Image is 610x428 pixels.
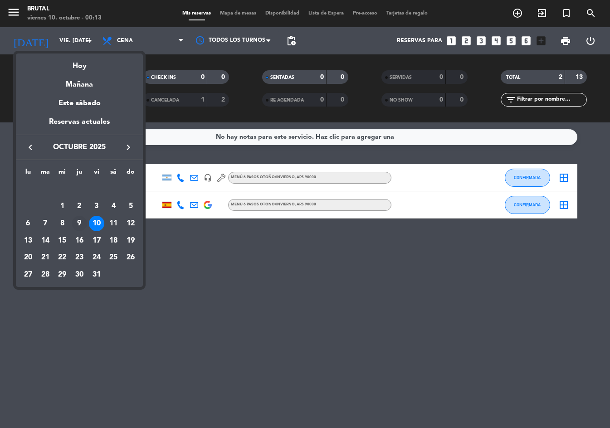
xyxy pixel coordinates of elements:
span: octubre 2025 [39,141,120,153]
td: 17 de octubre de 2025 [88,232,105,249]
div: 4 [106,199,121,214]
td: 11 de octubre de 2025 [105,215,122,232]
td: 9 de octubre de 2025 [71,215,88,232]
td: 29 de octubre de 2025 [54,266,71,283]
td: 25 de octubre de 2025 [105,249,122,267]
div: 15 [54,233,70,248]
div: 2 [72,199,87,214]
div: Reservas actuales [16,116,143,135]
div: 5 [123,199,138,214]
td: 6 de octubre de 2025 [20,215,37,232]
div: Mañana [16,72,143,91]
i: keyboard_arrow_left [25,142,36,153]
th: domingo [122,167,139,181]
div: 24 [89,250,104,266]
div: 21 [38,250,53,266]
td: 22 de octubre de 2025 [54,249,71,267]
div: 23 [72,250,87,266]
div: 14 [38,233,53,248]
button: keyboard_arrow_left [22,141,39,153]
div: 27 [20,267,36,282]
td: 14 de octubre de 2025 [37,232,54,249]
td: 13 de octubre de 2025 [20,232,37,249]
td: 24 de octubre de 2025 [88,249,105,267]
td: 28 de octubre de 2025 [37,266,54,283]
div: 17 [89,233,104,248]
div: Hoy [16,53,143,72]
td: 26 de octubre de 2025 [122,249,139,267]
div: 25 [106,250,121,266]
i: keyboard_arrow_right [123,142,134,153]
div: 3 [89,199,104,214]
td: 3 de octubre de 2025 [88,198,105,215]
td: 10 de octubre de 2025 [88,215,105,232]
div: 6 [20,216,36,231]
button: keyboard_arrow_right [120,141,137,153]
div: Este sábado [16,91,143,116]
td: 1 de octubre de 2025 [54,198,71,215]
div: 18 [106,233,121,248]
div: 10 [89,216,104,231]
td: 31 de octubre de 2025 [88,266,105,283]
td: 7 de octubre de 2025 [37,215,54,232]
td: 21 de octubre de 2025 [37,249,54,267]
td: OCT. [20,181,139,198]
div: 19 [123,233,138,248]
div: 9 [72,216,87,231]
td: 8 de octubre de 2025 [54,215,71,232]
td: 2 de octubre de 2025 [71,198,88,215]
td: 5 de octubre de 2025 [122,198,139,215]
td: 27 de octubre de 2025 [20,266,37,283]
th: jueves [71,167,88,181]
div: 16 [72,233,87,248]
th: sábado [105,167,122,181]
div: 13 [20,233,36,248]
div: 31 [89,267,104,282]
div: 29 [54,267,70,282]
div: 30 [72,267,87,282]
th: viernes [88,167,105,181]
td: 18 de octubre de 2025 [105,232,122,249]
td: 23 de octubre de 2025 [71,249,88,267]
td: 4 de octubre de 2025 [105,198,122,215]
div: 22 [54,250,70,266]
td: 20 de octubre de 2025 [20,249,37,267]
td: 30 de octubre de 2025 [71,266,88,283]
div: 7 [38,216,53,231]
td: 19 de octubre de 2025 [122,232,139,249]
td: 16 de octubre de 2025 [71,232,88,249]
div: 8 [54,216,70,231]
div: 28 [38,267,53,282]
td: 15 de octubre de 2025 [54,232,71,249]
div: 11 [106,216,121,231]
div: 12 [123,216,138,231]
div: 20 [20,250,36,266]
th: martes [37,167,54,181]
td: 12 de octubre de 2025 [122,215,139,232]
div: 1 [54,199,70,214]
div: 26 [123,250,138,266]
th: miércoles [54,167,71,181]
th: lunes [20,167,37,181]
